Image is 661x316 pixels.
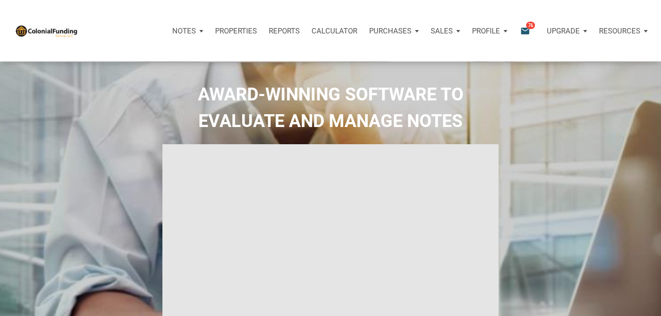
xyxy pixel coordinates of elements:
button: email76 [513,16,541,46]
span: 76 [526,21,535,29]
button: Sales [425,16,466,46]
button: Upgrade [541,16,593,46]
h2: AWARD-WINNING SOFTWARE TO EVALUATE AND MANAGE NOTES [7,81,654,134]
a: Calculator [306,16,363,46]
a: Properties [209,16,263,46]
p: Profile [472,27,500,35]
button: Resources [593,16,654,46]
button: Profile [466,16,513,46]
p: Reports [269,27,300,35]
i: email [519,25,531,36]
button: Reports [263,16,306,46]
button: Notes [166,16,209,46]
p: Resources [599,27,640,35]
p: Notes [172,27,196,35]
p: Calculator [312,27,357,35]
button: Purchases [363,16,425,46]
p: Purchases [369,27,411,35]
p: Properties [215,27,257,35]
p: Upgrade [547,27,580,35]
p: Sales [431,27,453,35]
